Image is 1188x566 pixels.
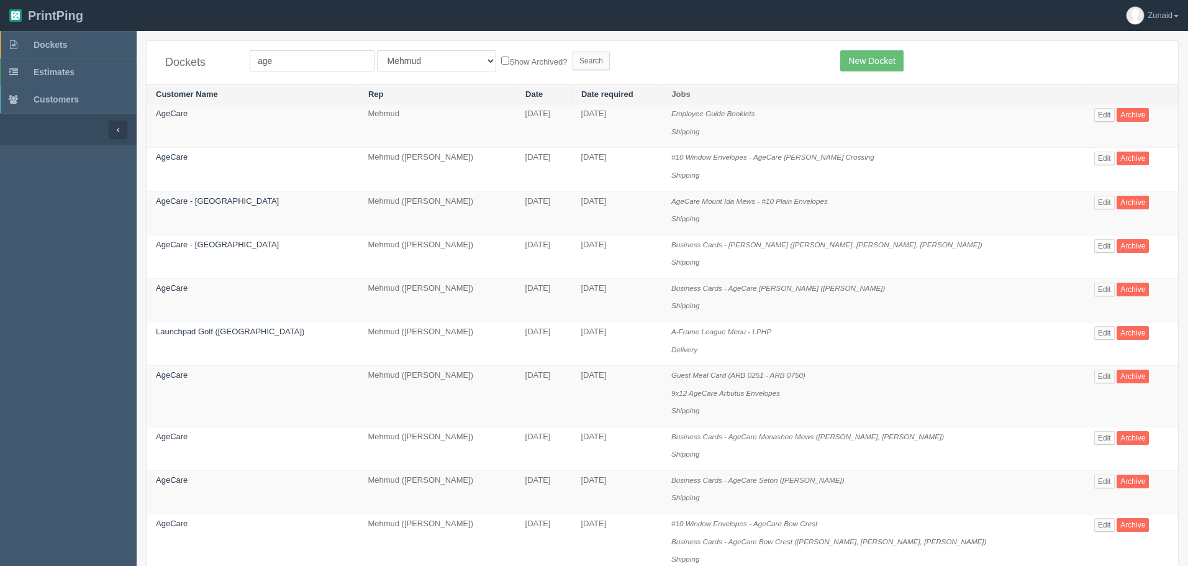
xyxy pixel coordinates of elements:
[671,240,982,249] i: Business Cards - [PERSON_NAME] ([PERSON_NAME], [PERSON_NAME], [PERSON_NAME])
[671,519,817,527] i: #10 Window Envelopes - AgeCare Bow Crest
[840,50,903,71] a: New Docket
[1094,326,1115,340] a: Edit
[671,327,771,335] i: A-Frame League Menu - LPHP
[1094,283,1115,296] a: Edit
[671,371,805,379] i: Guest Meal Card (ARB 0251 - ARB 0750)
[516,470,572,514] td: [DATE]
[516,322,572,365] td: [DATE]
[1094,475,1115,488] a: Edit
[671,345,697,354] i: Delivery
[671,450,700,458] i: Shipping
[1117,283,1149,296] a: Archive
[1094,370,1115,383] a: Edit
[571,104,661,148] td: [DATE]
[1094,518,1115,532] a: Edit
[156,432,188,441] a: AgeCare
[671,537,986,545] i: Business Cards - AgeCare Bow Crest ([PERSON_NAME], [PERSON_NAME], [PERSON_NAME])
[671,197,828,205] i: AgeCare Mount Ida Mews - #10 Plain Envelopes
[34,94,79,104] span: Customers
[156,519,188,528] a: AgeCare
[501,54,567,68] label: Show Archived?
[34,67,75,77] span: Estimates
[1117,108,1149,122] a: Archive
[358,104,515,148] td: Mehmud
[156,152,188,162] a: AgeCare
[525,89,543,99] a: Date
[358,235,515,278] td: Mehmud ([PERSON_NAME])
[501,57,509,65] input: Show Archived?
[1117,518,1149,532] a: Archive
[671,301,700,309] i: Shipping
[516,191,572,235] td: [DATE]
[671,127,700,135] i: Shipping
[1117,239,1149,253] a: Archive
[573,52,610,70] input: Search
[358,366,515,427] td: Mehmud ([PERSON_NAME])
[671,258,700,266] i: Shipping
[1094,239,1115,253] a: Edit
[156,283,188,293] a: AgeCare
[358,191,515,235] td: Mehmud ([PERSON_NAME])
[571,366,661,427] td: [DATE]
[671,476,845,484] i: Business Cards - AgeCare Seton ([PERSON_NAME])
[516,278,572,322] td: [DATE]
[581,89,633,99] a: Date required
[671,432,944,440] i: Business Cards - AgeCare Monashee Mews ([PERSON_NAME], [PERSON_NAME])
[156,327,304,336] a: Launchpad Golf ([GEOGRAPHIC_DATA])
[358,470,515,514] td: Mehmud ([PERSON_NAME])
[516,148,572,191] td: [DATE]
[358,322,515,365] td: Mehmud ([PERSON_NAME])
[1117,326,1149,340] a: Archive
[156,475,188,485] a: AgeCare
[516,366,572,427] td: [DATE]
[1094,431,1115,445] a: Edit
[1127,7,1144,24] img: avatar_default-7531ab5dedf162e01f1e0bb0964e6a185e93c5c22dfe317fb01d7f8cd2b1632c.jpg
[516,104,572,148] td: [DATE]
[1117,196,1149,209] a: Archive
[358,148,515,191] td: Mehmud ([PERSON_NAME])
[571,148,661,191] td: [DATE]
[9,9,22,22] img: logo-3e63b451c926e2ac314895c53de4908e5d424f24456219fb08d385ab2e579770.png
[1094,152,1115,165] a: Edit
[671,284,885,292] i: Business Cards - AgeCare [PERSON_NAME] ([PERSON_NAME])
[671,171,700,179] i: Shipping
[671,109,755,117] i: Employee Guide Booklets
[358,427,515,470] td: Mehmud ([PERSON_NAME])
[671,214,700,222] i: Shipping
[156,89,218,99] a: Customer Name
[156,240,279,249] a: AgeCare - [GEOGRAPHIC_DATA]
[671,555,700,563] i: Shipping
[34,40,67,50] span: Dockets
[1117,431,1149,445] a: Archive
[156,109,188,118] a: AgeCare
[358,278,515,322] td: Mehmud ([PERSON_NAME])
[156,370,188,380] a: AgeCare
[571,322,661,365] td: [DATE]
[671,153,874,161] i: #10 Window Envelopes - AgeCare [PERSON_NAME] Crossing
[571,278,661,322] td: [DATE]
[571,427,661,470] td: [DATE]
[671,406,700,414] i: Shipping
[571,191,661,235] td: [DATE]
[671,493,700,501] i: Shipping
[156,196,279,206] a: AgeCare - [GEOGRAPHIC_DATA]
[516,235,572,278] td: [DATE]
[165,57,231,69] h4: Dockets
[1094,108,1115,122] a: Edit
[368,89,384,99] a: Rep
[571,235,661,278] td: [DATE]
[1117,152,1149,165] a: Archive
[571,470,661,514] td: [DATE]
[1094,196,1115,209] a: Edit
[516,427,572,470] td: [DATE]
[1117,370,1149,383] a: Archive
[662,84,1085,104] th: Jobs
[250,50,374,71] input: Customer Name
[1117,475,1149,488] a: Archive
[671,389,780,397] i: 9x12 AgeCare Arbutus Envelopes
